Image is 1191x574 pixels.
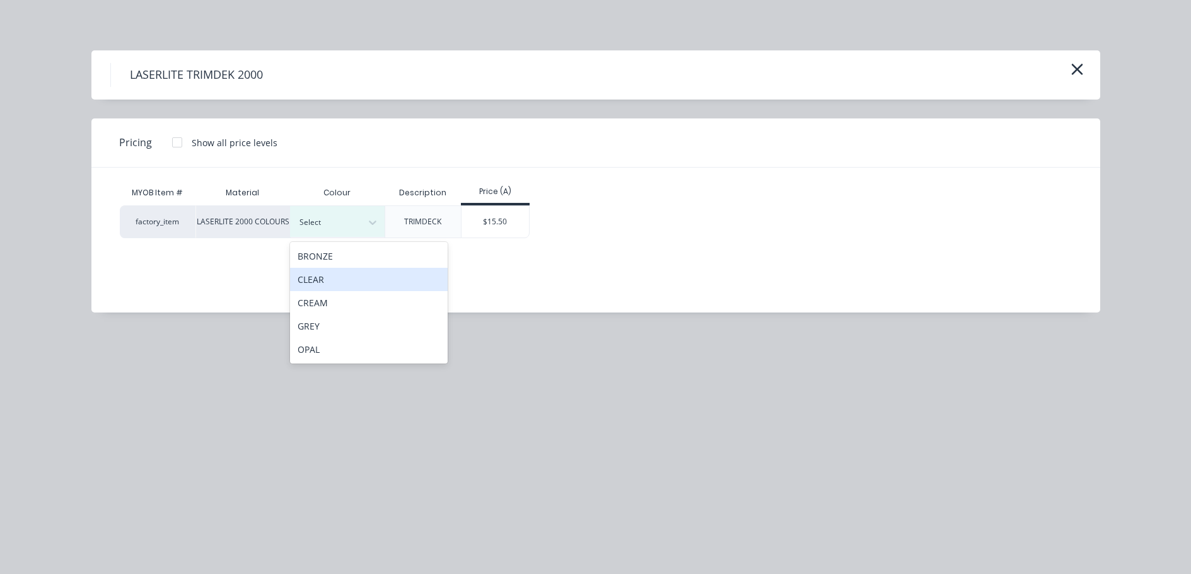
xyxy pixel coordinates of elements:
[462,206,529,238] div: $15.50
[290,291,448,314] div: CREAM
[290,268,448,291] div: CLEAR
[290,338,448,361] div: OPAL
[290,244,448,268] div: BRONZE
[404,216,441,227] div: TRIMDECK
[120,180,195,205] div: MYOB Item #
[290,314,448,338] div: GREY
[389,177,456,209] div: Description
[120,205,195,238] div: factory_item
[195,205,290,238] div: LASERLITE 2000 COLOURS
[110,63,282,87] h4: LASERLITE TRIMDEK 2000
[461,186,530,197] div: Price (A)
[195,180,290,205] div: Material
[192,136,277,149] div: Show all price levels
[290,180,385,205] div: Colour
[119,135,152,150] span: Pricing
